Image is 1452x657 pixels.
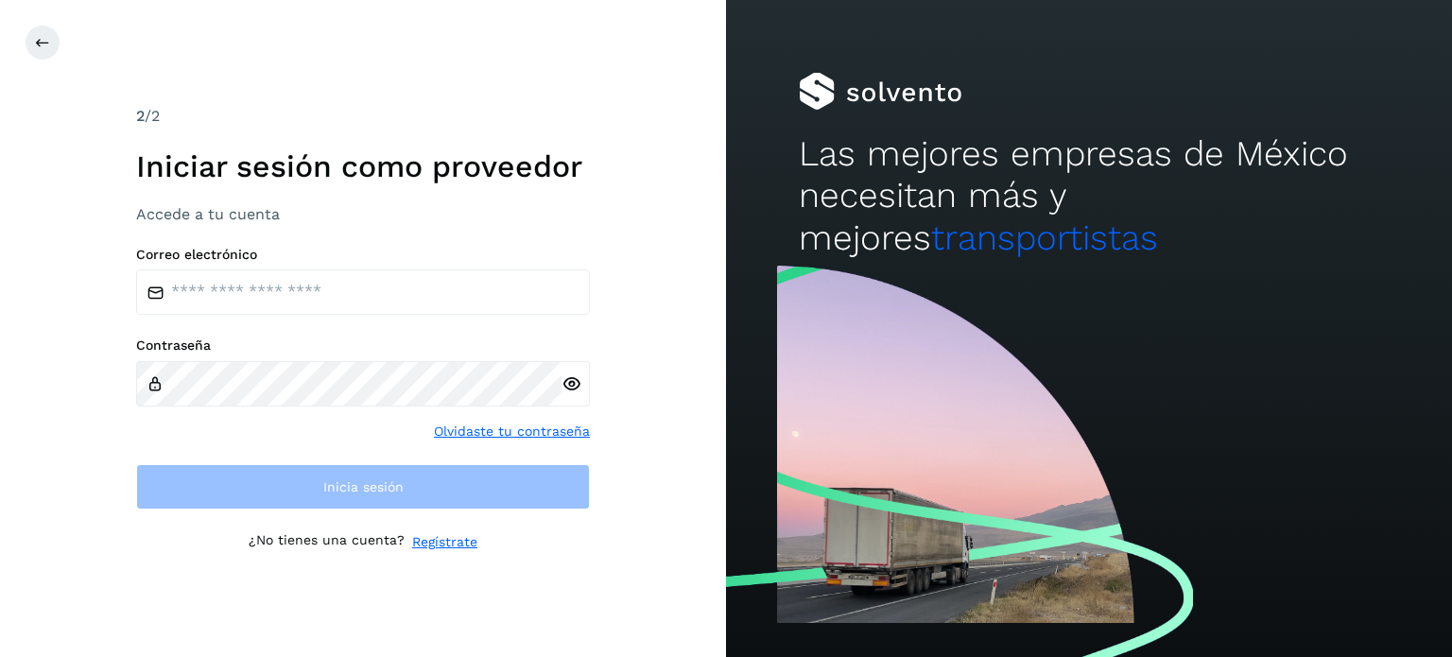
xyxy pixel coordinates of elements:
[136,105,590,128] div: /2
[249,532,405,552] p: ¿No tienes una cuenta?
[136,247,590,263] label: Correo electrónico
[136,464,590,510] button: Inicia sesión
[136,107,145,125] span: 2
[323,480,404,493] span: Inicia sesión
[434,422,590,441] a: Olvidaste tu contraseña
[799,133,1379,259] h2: Las mejores empresas de México necesitan más y mejores
[136,205,590,223] h3: Accede a tu cuenta
[136,148,590,184] h1: Iniciar sesión como proveedor
[412,532,477,552] a: Regístrate
[136,337,590,354] label: Contraseña
[931,217,1158,258] span: transportistas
